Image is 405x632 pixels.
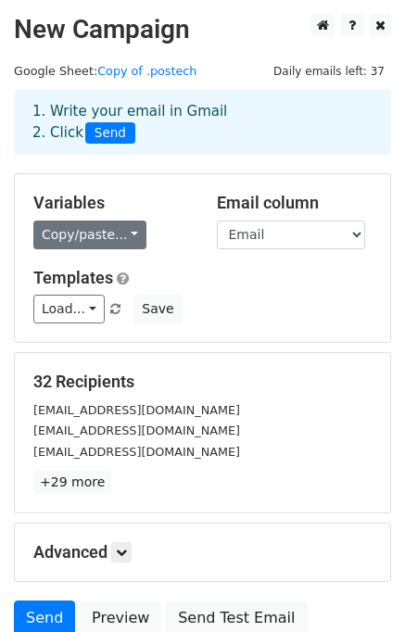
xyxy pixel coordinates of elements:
[33,423,240,437] small: [EMAIL_ADDRESS][DOMAIN_NAME]
[33,268,113,287] a: Templates
[19,101,386,144] div: 1. Write your email in Gmail 2. Click
[14,14,391,45] h2: New Campaign
[133,295,182,323] button: Save
[267,64,391,78] a: Daily emails left: 37
[33,295,105,323] a: Load...
[33,542,372,562] h5: Advanced
[33,471,111,494] a: +29 more
[33,372,372,392] h5: 32 Recipients
[85,122,135,145] span: Send
[97,64,196,78] a: Copy of .postech
[14,64,196,78] small: Google Sheet:
[217,193,373,213] h5: Email column
[33,445,240,459] small: [EMAIL_ADDRESS][DOMAIN_NAME]
[267,61,391,82] span: Daily emails left: 37
[312,543,405,632] iframe: Chat Widget
[33,193,189,213] h5: Variables
[33,403,240,417] small: [EMAIL_ADDRESS][DOMAIN_NAME]
[33,221,146,249] a: Copy/paste...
